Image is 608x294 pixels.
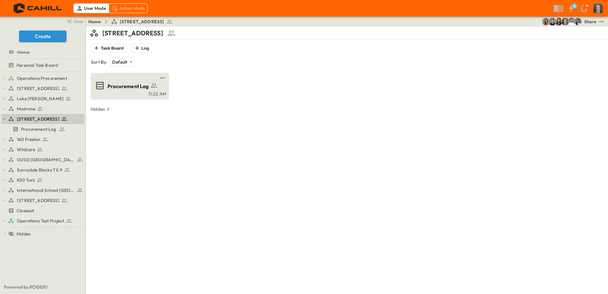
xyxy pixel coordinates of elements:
[88,18,176,25] nav: breadcrumbs
[568,18,575,25] img: Mike Peterson (mpeterson@cahill-sf.com)
[8,84,83,93] a: [STREET_ADDRESS]
[19,31,66,42] button: Create
[92,91,166,96] a: 11:22 AM
[8,94,83,103] a: Lake [PERSON_NAME]
[1,144,84,155] div: Wildcaretest
[107,83,149,90] span: Procurement Log
[17,177,35,183] span: 850 Turk
[17,197,59,204] span: [STREET_ADDRESS]
[8,145,83,154] a: Wildcare
[1,104,84,114] div: Madronetest
[584,18,597,25] div: Share
[565,3,577,14] button: 4
[17,116,59,122] span: [STREET_ADDRESS]
[1,155,84,165] div: OUSD [GEOGRAPHIC_DATA]test
[91,44,127,52] button: Task Board
[8,216,83,225] a: Operations Test Project
[21,126,56,132] span: Procurement Log
[8,74,83,83] a: Operations Procurement
[8,135,83,144] a: 160 Freelon
[1,48,83,57] a: Home
[73,3,109,13] div: User Mode
[8,176,83,185] a: 850 Turk
[17,75,67,81] span: Operations Procurement
[8,104,83,113] a: Madrone
[120,18,164,25] span: [STREET_ADDRESS]
[573,3,576,9] h6: 4
[1,206,83,215] a: Closeout
[1,185,84,195] div: International School San Franciscotest
[17,231,31,237] span: Hidden
[1,73,84,83] div: Operations Procurementtest
[1,206,84,216] div: Closeouttest
[17,146,35,153] span: Wildcare
[91,106,105,112] p: Hidden
[17,207,34,214] span: Closeout
[1,125,83,134] a: Procurement Log
[17,49,29,55] span: Home
[8,196,83,205] a: [STREET_ADDRESS]
[17,136,40,143] span: 160 Freelon
[17,62,58,68] span: Personal Task Board
[1,114,84,124] div: [STREET_ADDRESS]test
[1,94,84,104] div: Lake [PERSON_NAME]test
[17,95,64,102] span: Lake [PERSON_NAME]
[1,165,84,175] div: Sunnydale Blocks 7 & 9test
[17,218,64,224] span: Operations Test Project
[132,44,152,52] button: Log
[1,124,84,134] div: Procurement Logtest
[110,58,135,66] div: Default
[549,18,556,25] img: Trevor Gifford (tgifford@cahill-sf.com)
[593,3,603,13] img: Profile Picture
[8,186,83,195] a: International School San Francisco
[8,115,83,123] a: [STREET_ADDRESS]
[574,18,582,25] img: Cindy De Leon (cdeleon@cahill-sf.com)
[112,59,127,65] p: Default
[561,18,569,25] img: Jared Salin (jsalin@cahill-sf.com)
[159,74,166,82] button: test
[1,134,84,144] div: 160 Freelontest
[1,175,84,185] div: 850 Turktest
[1,83,84,94] div: [STREET_ADDRESS]test
[1,60,84,70] div: Personal Task Boardtest
[64,17,84,25] button: close
[88,105,114,114] button: Hidden
[542,18,550,25] img: Stephanie McNeill (smcneill@cahill-sf.com)
[8,2,69,15] img: 4f72bfc4efa7236828875bac24094a5ddb05241e32d018417354e964050affa1.png
[17,157,75,163] span: OUSD [GEOGRAPHIC_DATA]
[555,18,563,25] img: Kim Bowen (kbowen@cahill-sf.com)
[17,167,62,173] span: Sunnydale Blocks 7 & 9
[1,216,84,226] div: Operations Test Projecttest
[8,165,83,174] a: Sunnydale Blocks 7 & 9
[88,18,101,25] a: Home
[17,85,59,92] span: [STREET_ADDRESS]
[73,18,83,24] span: close
[17,106,35,112] span: Madrone
[1,61,83,70] a: Personal Task Board
[8,155,83,164] a: OUSD [GEOGRAPHIC_DATA]
[91,59,107,65] p: Sort By:
[598,18,605,25] button: test
[585,3,589,8] p: 14
[92,80,166,91] a: Procurement Log
[109,3,148,13] div: Admin Mode
[102,29,163,38] p: [STREET_ADDRESS]
[111,18,173,25] a: [STREET_ADDRESS]
[17,187,75,193] span: International School San Francisco
[1,195,84,206] div: [STREET_ADDRESS]test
